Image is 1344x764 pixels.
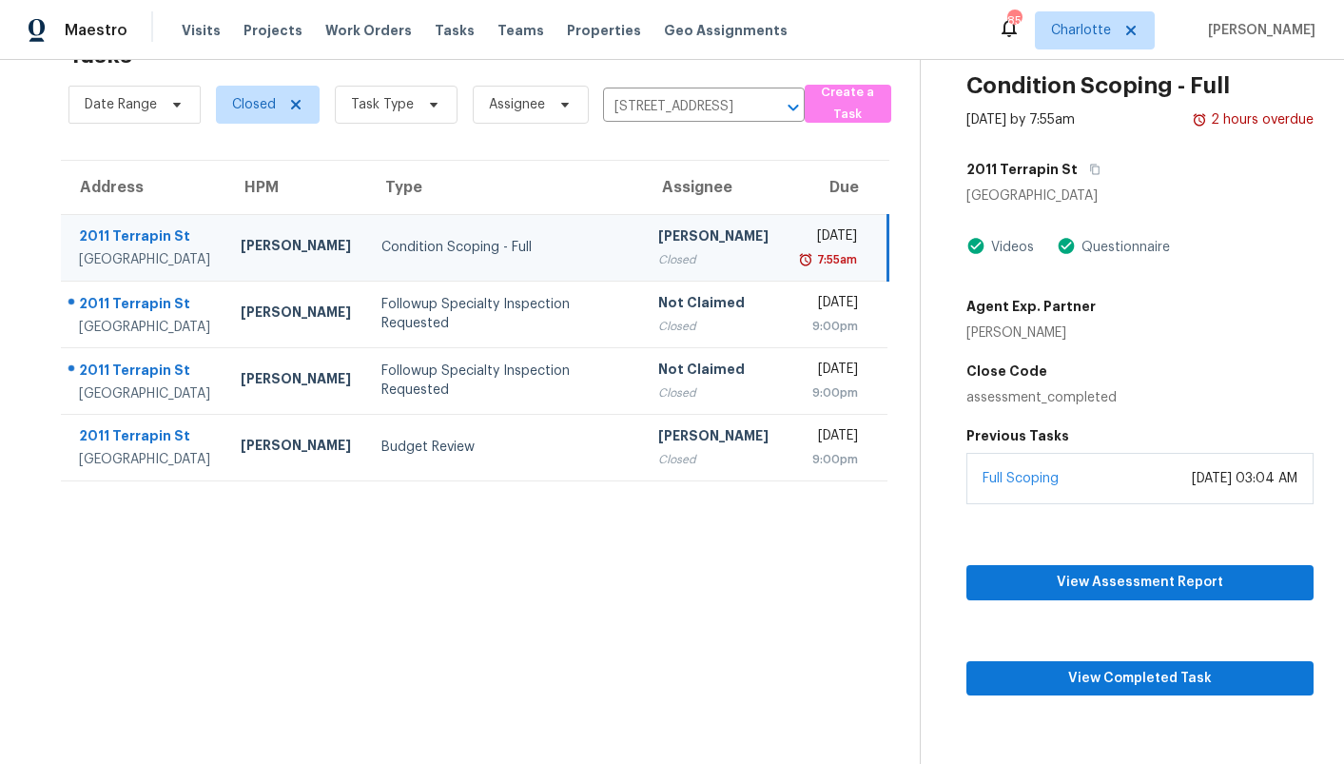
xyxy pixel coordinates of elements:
div: [DATE] [799,293,858,317]
span: Properties [567,21,641,40]
div: Closed [658,250,769,269]
span: Closed [232,95,276,114]
div: 2 hours overdue [1207,110,1314,129]
div: [DATE] 03:04 AM [1192,469,1297,488]
button: View Completed Task [966,661,1314,696]
div: Followup Specialty Inspection Requested [381,295,628,333]
input: Search by address [603,92,751,122]
div: [DATE] [799,360,858,383]
span: Work Orders [325,21,412,40]
div: [DATE] by 7:55am [966,110,1075,129]
img: Overdue Alarm Icon [798,250,813,269]
div: Not Claimed [658,360,769,383]
div: 2011 Terrapin St [79,226,210,250]
span: Create a Task [814,82,882,126]
h5: Close Code [966,362,1314,381]
div: Not Claimed [658,293,769,317]
span: [PERSON_NAME] [1200,21,1315,40]
th: HPM [225,161,366,214]
h2: Condition Scoping - Full [966,76,1230,95]
span: Visits [182,21,221,40]
img: Artifact Present Icon [966,236,985,256]
div: [PERSON_NAME] [241,369,351,393]
div: [PERSON_NAME] [658,226,769,250]
button: Create a Task [805,85,891,123]
h5: Agent Exp. Partner [966,297,1096,316]
th: Type [366,161,643,214]
span: Maestro [65,21,127,40]
div: 7:55am [813,250,857,269]
span: Assignee [489,95,545,114]
div: [GEOGRAPHIC_DATA] [79,250,210,269]
div: 2011 Terrapin St [79,426,210,450]
button: View Assessment Report [966,565,1314,600]
div: 2011 Terrapin St [79,361,210,384]
div: 2011 Terrapin St [79,294,210,318]
div: [PERSON_NAME] [241,236,351,260]
span: Projects [243,21,302,40]
div: 85 [1007,11,1021,30]
h5: 2011 Terrapin St [966,160,1078,179]
div: [DATE] [799,426,858,450]
button: Open [780,94,807,121]
span: View Completed Task [982,667,1298,691]
div: [DATE] [799,226,857,250]
div: [GEOGRAPHIC_DATA] [79,384,210,403]
div: Questionnaire [1076,238,1170,257]
span: Tasks [435,24,475,37]
div: 9:00pm [799,317,858,336]
div: Budget Review [381,438,628,457]
h5: Previous Tasks [966,426,1314,445]
span: Date Range [85,95,157,114]
span: Geo Assignments [664,21,788,40]
div: 9:00pm [799,450,858,469]
img: Artifact Present Icon [1057,236,1076,256]
div: Condition Scoping - Full [381,238,628,257]
div: Closed [658,383,769,402]
div: 9:00pm [799,383,858,402]
img: Overdue Alarm Icon [1192,110,1207,129]
div: Closed [658,317,769,336]
div: [GEOGRAPHIC_DATA] [966,186,1314,206]
h2: Tasks [68,46,132,65]
div: [PERSON_NAME] [658,426,769,450]
div: Closed [658,450,769,469]
div: assessment_completed [966,388,1314,407]
div: [GEOGRAPHIC_DATA] [79,450,210,469]
th: Address [61,161,225,214]
div: [GEOGRAPHIC_DATA] [79,318,210,337]
th: Due [784,161,887,214]
div: Videos [985,238,1034,257]
span: View Assessment Report [982,571,1298,595]
button: Copy Address [1078,152,1103,186]
div: [PERSON_NAME] [241,303,351,326]
div: [PERSON_NAME] [966,323,1096,343]
span: Teams [497,21,544,40]
th: Assignee [643,161,784,214]
div: Followup Specialty Inspection Requested [381,362,628,400]
a: Full Scoping [983,472,1059,485]
span: Task Type [351,95,414,114]
div: [PERSON_NAME] [241,436,351,460]
span: Charlotte [1051,21,1111,40]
